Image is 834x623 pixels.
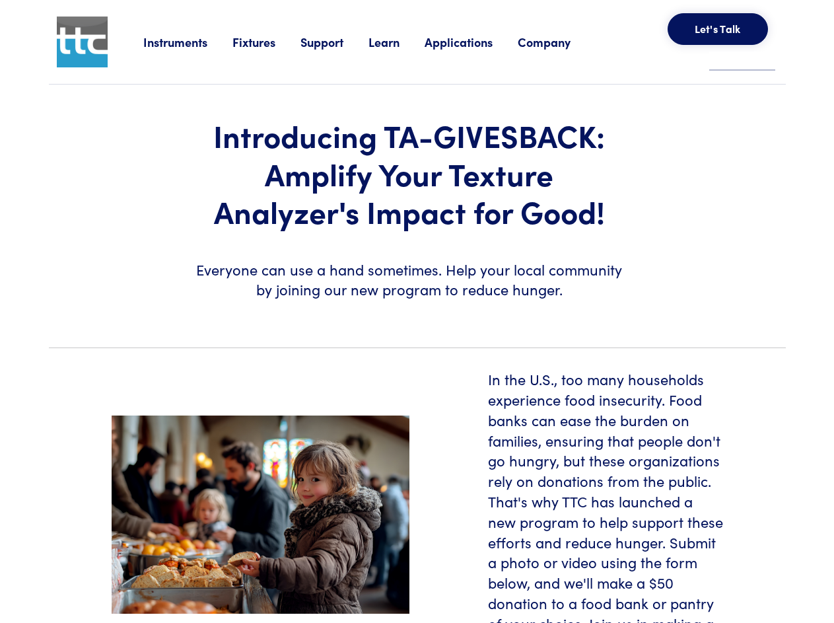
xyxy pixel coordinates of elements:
[143,34,232,50] a: Instruments
[425,34,518,50] a: Applications
[193,260,626,301] h6: Everyone can use a hand sometimes. Help your local community by joining our new program to reduce...
[668,13,768,45] button: Let's Talk
[518,34,596,50] a: Company
[368,34,425,50] a: Learn
[193,116,626,231] h1: Introducing TA-GIVESBACK: Amplify Your Texture Analyzer's Impact for Good!
[232,34,300,50] a: Fixtures
[112,416,409,614] img: food-pantry-header.jpeg
[300,34,368,50] a: Support
[57,17,108,67] img: ttc_logo_1x1_v1.0.png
